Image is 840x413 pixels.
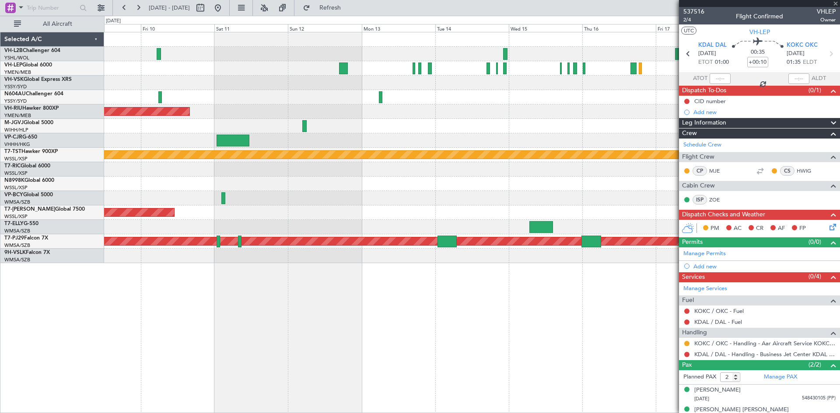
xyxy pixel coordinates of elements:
[709,196,729,204] a: ZOE
[764,373,797,382] a: Manage PAX
[4,163,21,169] span: T7-RIC
[4,62,22,68] span: VH-LEP
[4,178,54,183] a: N8998KGlobal 6000
[4,83,27,90] a: YSSY/SYD
[799,224,806,233] span: FP
[4,77,24,82] span: VH-VSK
[4,242,30,249] a: WMSA/SZB
[4,48,60,53] a: VH-L2BChallenger 604
[682,360,692,370] span: Pax
[4,135,22,140] span: VP-CJR
[4,178,24,183] span: N8998K
[812,74,826,83] span: ALDT
[4,106,59,111] a: VH-RIUHawker 800XP
[4,48,23,53] span: VH-L2B
[582,24,656,32] div: Thu 16
[435,24,509,32] div: Tue 14
[4,98,27,104] a: YSSY/SYD
[683,285,727,293] a: Manage Services
[698,41,727,50] span: KDAL DAL
[682,237,703,247] span: Permits
[106,17,121,25] div: [DATE]
[756,224,763,233] span: CR
[23,21,92,27] span: All Aircraft
[694,386,741,395] div: [PERSON_NAME]
[4,106,22,111] span: VH-RIU
[710,224,719,233] span: PM
[698,58,713,67] span: ETOT
[682,328,707,338] span: Handling
[4,170,28,177] a: WSSL/XSP
[736,12,783,21] div: Flight Confirmed
[751,48,765,57] span: 00:35
[4,55,29,61] a: YSHL/WOL
[787,41,818,50] span: KOKC OKC
[797,167,816,175] a: HWIG
[682,128,697,139] span: Crew
[27,1,77,14] input: Trip Number
[694,340,836,347] a: KOKC / OKC - Handling - Aar Aircraft Service KOKC / OKC
[362,24,435,32] div: Mon 13
[4,62,52,68] a: VH-LEPGlobal 6000
[681,27,696,35] button: UTC
[4,163,50,169] a: T7-RICGlobal 6000
[4,120,53,125] a: M-JGVJGlobal 5000
[4,207,55,212] span: T7-[PERSON_NAME]
[312,5,349,11] span: Refresh
[682,272,705,282] span: Services
[656,24,729,32] div: Fri 17
[778,224,785,233] span: AF
[4,192,53,198] a: VP-BCYGlobal 5000
[802,395,836,402] span: 548430105 (PP)
[817,16,836,24] span: Owner
[288,24,361,32] div: Sun 12
[4,112,31,119] a: YMEN/MEB
[4,91,26,97] span: N604AU
[787,58,801,67] span: 01:35
[4,257,30,263] a: WMSA/SZB
[693,263,836,270] div: Add new
[4,250,50,255] a: 9H-VSLKFalcon 7X
[682,295,694,305] span: Fuel
[4,250,26,255] span: 9H-VSLK
[694,307,744,315] a: KOKC / OKC - Fuel
[4,221,38,226] a: T7-ELLYG-550
[4,127,28,133] a: WIHH/HLP
[803,58,817,67] span: ELDT
[808,237,821,246] span: (0/0)
[214,24,288,32] div: Sat 11
[149,4,190,12] span: [DATE] - [DATE]
[4,199,30,205] a: WMSA/SZB
[683,373,716,382] label: Planned PAX
[4,91,63,97] a: N604AUChallenger 604
[808,86,821,95] span: (0/1)
[694,318,742,326] a: KDAL / DAL - Fuel
[683,16,704,24] span: 2/4
[709,167,729,175] a: MJE
[693,195,707,205] div: ISP
[4,228,30,234] a: WMSA/SZB
[683,7,704,16] span: 537516
[4,149,58,154] a: T7-TSTHawker 900XP
[4,207,85,212] a: T7-[PERSON_NAME]Global 7500
[299,1,351,15] button: Refresh
[141,24,214,32] div: Fri 10
[780,166,794,176] div: CS
[4,141,30,148] a: VHHH/HKG
[682,152,714,162] span: Flight Crew
[682,181,715,191] span: Cabin Crew
[4,77,72,82] a: VH-VSKGlobal Express XRS
[4,156,28,162] a: WSSL/XSP
[817,7,836,16] span: VHLEP
[4,236,24,241] span: T7-PJ29
[4,120,24,125] span: M-JGVJ
[734,224,742,233] span: AC
[682,86,726,96] span: Dispatch To-Dos
[4,184,28,191] a: WSSL/XSP
[4,236,48,241] a: T7-PJ29Falcon 7X
[509,24,582,32] div: Wed 15
[4,192,23,198] span: VP-BCY
[808,272,821,281] span: (0/4)
[694,396,709,402] span: [DATE]
[682,210,765,220] span: Dispatch Checks and Weather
